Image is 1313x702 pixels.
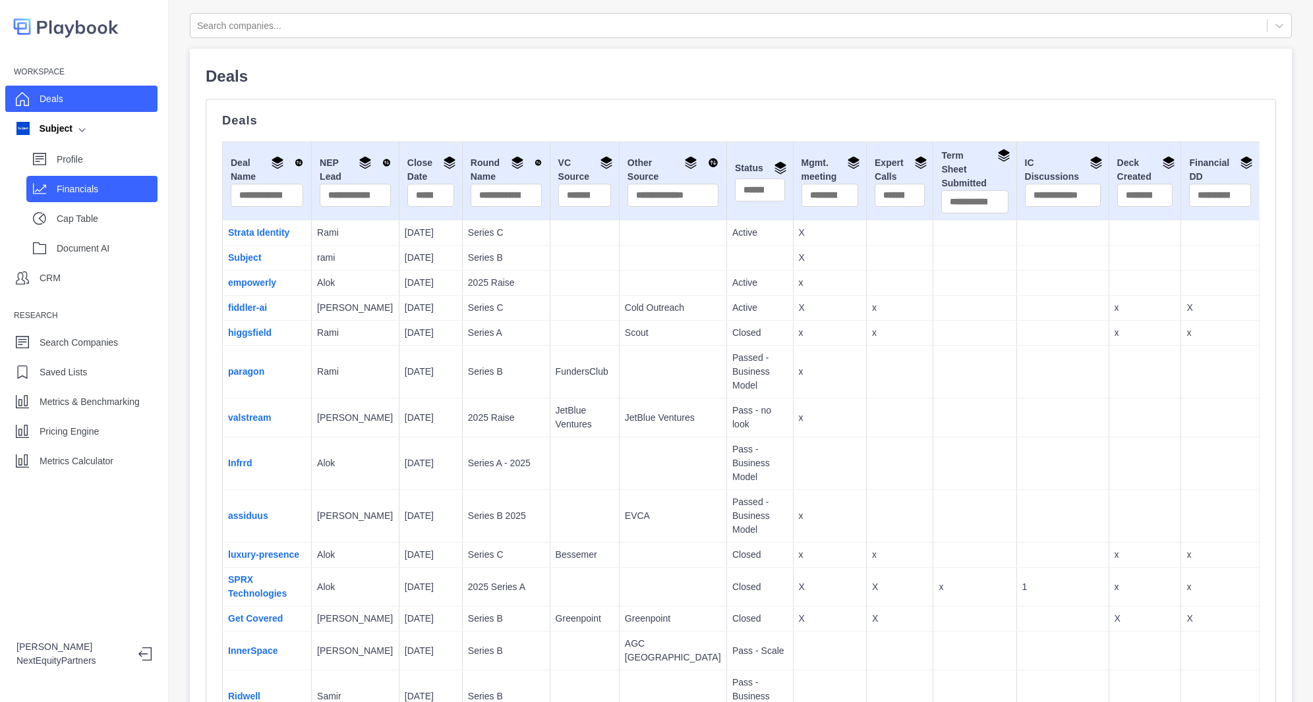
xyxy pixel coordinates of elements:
p: x [799,548,861,562]
p: Bessemer [556,548,614,562]
p: Metrics Calculator [40,454,113,468]
p: Series B [468,365,544,379]
p: x [872,301,927,315]
p: rami [317,251,394,265]
img: Group By [847,156,860,169]
p: Alok [317,548,394,562]
p: Search Companies [40,336,118,350]
p: Series A [468,326,544,340]
p: Deals [40,92,63,106]
img: Group By [914,156,927,169]
p: [DATE] [405,456,457,470]
p: [DATE] [405,226,457,240]
p: Passed - Business Model [732,495,788,537]
p: [PERSON_NAME] [317,644,394,658]
p: Pass - no look [732,404,788,431]
p: FundersClub [556,365,614,379]
img: company image [16,122,30,135]
p: x [799,509,861,523]
div: Expert Calls [875,156,925,184]
img: Group By [1090,156,1103,169]
p: x [799,326,861,340]
p: [DATE] [405,365,457,379]
p: Greenpoint [556,612,614,626]
img: Group By [271,156,284,169]
p: 2025 Raise [468,276,544,290]
a: luxury-presence [228,549,299,560]
div: Other Source [627,156,718,184]
img: Sort [295,156,303,169]
img: Group By [684,156,697,169]
img: Group By [359,156,372,169]
p: Rami [317,226,394,240]
img: Group By [600,156,613,169]
a: paragon [228,366,264,377]
a: valstream [228,412,271,423]
p: X [872,580,927,594]
p: x [1115,326,1176,340]
div: NEP Lead [320,156,391,184]
p: x [1115,580,1176,594]
p: Pass - Business Model [732,443,788,484]
p: EVCA [625,509,721,523]
p: [DATE] [405,251,457,265]
p: [PERSON_NAME] [317,612,394,626]
p: Pass - Scale [732,644,788,658]
p: x [1186,326,1254,340]
p: Series B 2025 [468,509,544,523]
p: Passed - Business Model [732,351,788,392]
p: Closed [732,580,788,594]
p: [DATE] [405,580,457,594]
p: Profile [57,153,158,167]
img: Sort [708,156,718,169]
p: 2025 Raise [468,411,544,425]
p: x [872,548,927,562]
p: X [1186,301,1254,315]
p: [DATE] [405,644,457,658]
p: x [1115,301,1176,315]
p: Deals [222,115,1260,126]
p: Closed [732,326,788,340]
div: Mgmt. meeting [802,156,858,184]
p: X [799,251,861,265]
p: 1 [1022,580,1103,594]
p: Cold Outreach [625,301,721,315]
img: Group By [443,156,456,169]
a: fiddler-ai [228,302,267,313]
p: Pricing Engine [40,425,99,439]
p: [PERSON_NAME] [317,411,394,425]
p: Alok [317,456,394,470]
p: [DATE] [405,612,457,626]
a: SPRX Technologies [228,574,287,599]
img: Group By [997,149,1010,162]
p: Alok [317,580,394,594]
p: Series A - 2025 [468,456,544,470]
img: Group By [1240,156,1253,169]
p: x [1186,548,1254,562]
p: [DATE] [405,411,457,425]
p: Saved Lists [40,365,87,379]
p: [DATE] [405,509,457,523]
p: JetBlue Ventures [625,411,721,425]
p: X [1186,612,1254,626]
p: Series C [468,548,544,562]
p: 2025 Series A [468,580,544,594]
p: x [939,580,1010,594]
p: Deals [206,65,1276,88]
p: Metrics & Benchmarking [40,395,140,409]
div: Status [735,161,785,178]
p: Cap Table [57,212,158,226]
div: Term Sheet Submitted [941,149,1008,190]
p: X [1115,612,1176,626]
p: NextEquityPartners [16,654,128,668]
div: Round Name [471,156,542,184]
p: X [799,580,861,594]
p: X [872,612,927,626]
p: Series B [468,251,544,265]
a: Strata Identity [228,227,289,238]
p: [PERSON_NAME] [317,509,394,523]
a: Infrrd [228,458,252,468]
div: IC Discussions [1025,156,1101,184]
p: [DATE] [405,276,457,290]
a: assiduus [228,510,268,521]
